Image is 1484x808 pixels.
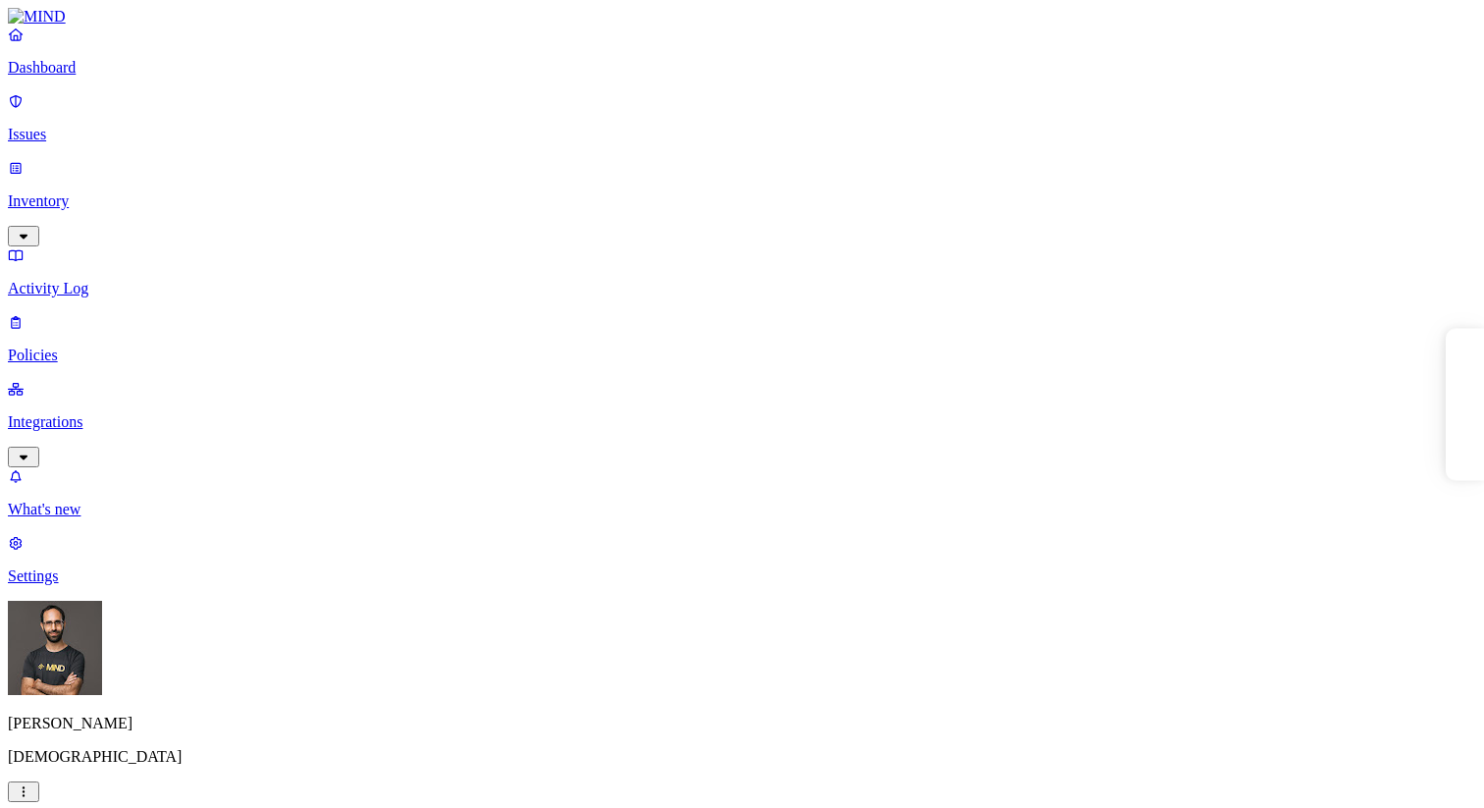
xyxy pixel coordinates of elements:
a: Integrations [8,380,1476,464]
img: MIND [8,8,66,26]
a: What's new [8,467,1476,518]
a: Issues [8,92,1476,143]
a: Activity Log [8,246,1476,297]
p: Settings [8,567,1476,585]
p: What's new [8,501,1476,518]
p: Policies [8,347,1476,364]
a: MIND [8,8,1476,26]
p: Dashboard [8,59,1476,77]
a: Inventory [8,159,1476,243]
a: Dashboard [8,26,1476,77]
p: [PERSON_NAME] [8,715,1476,732]
img: Ohad Abarbanel [8,601,102,695]
a: Settings [8,534,1476,585]
p: Activity Log [8,280,1476,297]
p: Issues [8,126,1476,143]
p: [DEMOGRAPHIC_DATA] [8,748,1476,766]
a: Policies [8,313,1476,364]
p: Inventory [8,192,1476,210]
p: Integrations [8,413,1476,431]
